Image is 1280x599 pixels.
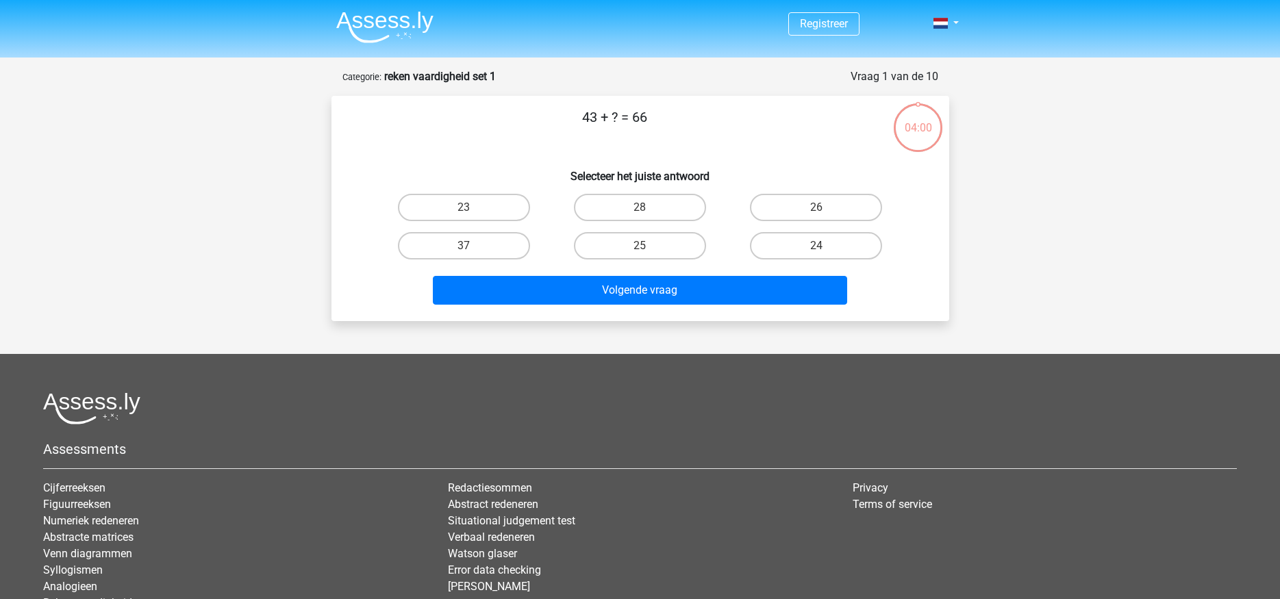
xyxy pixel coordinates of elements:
[433,276,847,305] button: Volgende vraag
[853,498,932,511] a: Terms of service
[398,232,530,259] label: 37
[43,498,111,511] a: Figuurreeksen
[398,194,530,221] label: 23
[448,531,535,544] a: Verbaal redeneren
[342,72,381,82] small: Categorie:
[853,481,888,494] a: Privacy
[353,107,876,148] p: 43 + ? = 66
[43,547,132,560] a: Venn diagrammen
[750,194,882,221] label: 26
[43,392,140,424] img: Assessly logo
[750,232,882,259] label: 24
[43,563,103,576] a: Syllogismen
[448,481,532,494] a: Redactiesommen
[892,102,944,136] div: 04:00
[43,580,97,593] a: Analogieen
[353,159,927,183] h6: Selecteer het juiste antwoord
[43,531,134,544] a: Abstracte matrices
[851,68,938,85] div: Vraag 1 van de 10
[448,514,575,527] a: Situational judgement test
[43,441,1237,457] h5: Assessments
[448,563,541,576] a: Error data checking
[448,498,538,511] a: Abstract redeneren
[336,11,434,43] img: Assessly
[574,194,706,221] label: 28
[43,514,139,527] a: Numeriek redeneren
[43,481,105,494] a: Cijferreeksen
[574,232,706,259] label: 25
[448,580,530,593] a: [PERSON_NAME]
[448,547,517,560] a: Watson glaser
[800,17,848,30] a: Registreer
[384,70,496,83] strong: reken vaardigheid set 1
